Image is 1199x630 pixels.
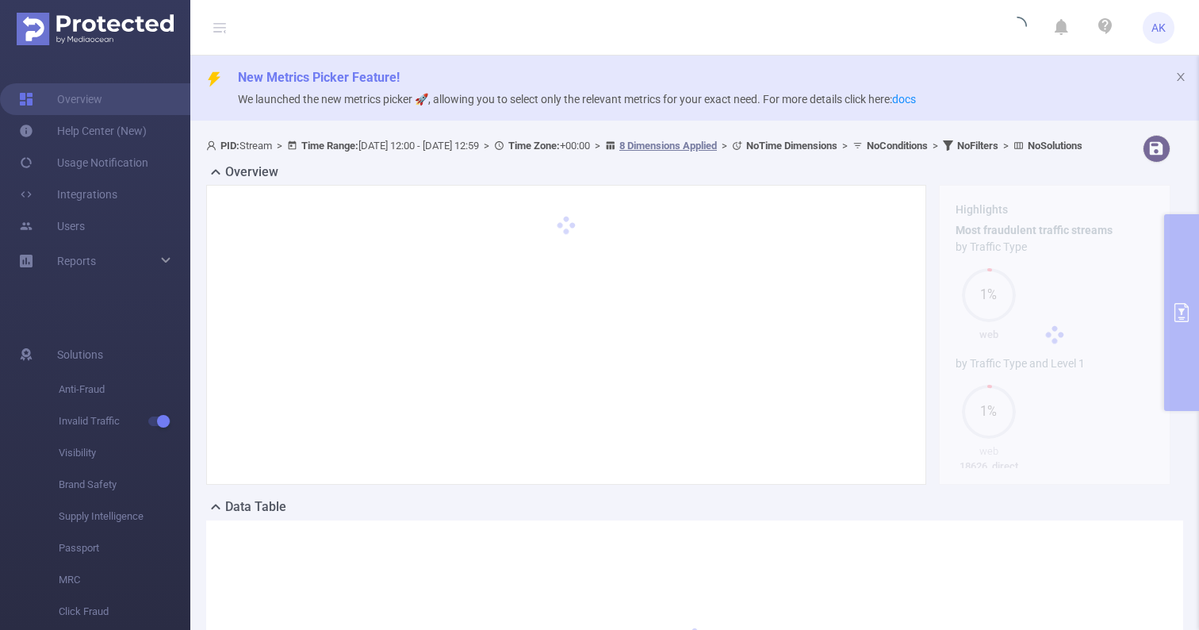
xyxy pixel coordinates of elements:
[1028,140,1082,152] b: No Solutions
[225,497,286,517] h2: Data Table
[57,255,96,267] span: Reports
[59,596,190,628] span: Click Fraud
[19,83,102,115] a: Overview
[272,140,287,152] span: >
[17,13,174,45] img: Protected Media
[57,245,96,277] a: Reports
[59,374,190,405] span: Anti-Fraud
[590,140,605,152] span: >
[619,140,717,152] u: 8 Dimensions Applied
[717,140,732,152] span: >
[57,339,103,371] span: Solutions
[1008,17,1027,39] i: icon: loading
[225,163,278,182] h2: Overview
[206,71,222,87] i: icon: thunderbolt
[238,93,916,106] span: We launched the new metrics picker 🚀, allowing you to select only the relevant metrics for your e...
[957,140,998,152] b: No Filters
[59,532,190,564] span: Passport
[59,437,190,469] span: Visibility
[59,469,190,501] span: Brand Safety
[1175,68,1186,86] button: icon: close
[867,140,928,152] b: No Conditions
[59,405,190,437] span: Invalid Traffic
[19,115,147,147] a: Help Center (New)
[19,210,85,242] a: Users
[238,70,400,85] span: New Metrics Picker Feature!
[928,140,943,152] span: >
[508,140,560,152] b: Time Zone:
[892,93,916,106] a: docs
[59,564,190,596] span: MRC
[479,140,494,152] span: >
[19,147,148,179] a: Usage Notification
[206,140,1082,152] span: Stream [DATE] 12:00 - [DATE] 12:59 +00:00
[19,179,117,210] a: Integrations
[220,140,239,152] b: PID:
[746,140,837,152] b: No Time Dimensions
[1151,12,1166,44] span: AK
[59,501,190,532] span: Supply Intelligence
[837,140,852,152] span: >
[998,140,1013,152] span: >
[206,140,220,151] i: icon: user
[1175,71,1186,83] i: icon: close
[301,140,358,152] b: Time Range:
